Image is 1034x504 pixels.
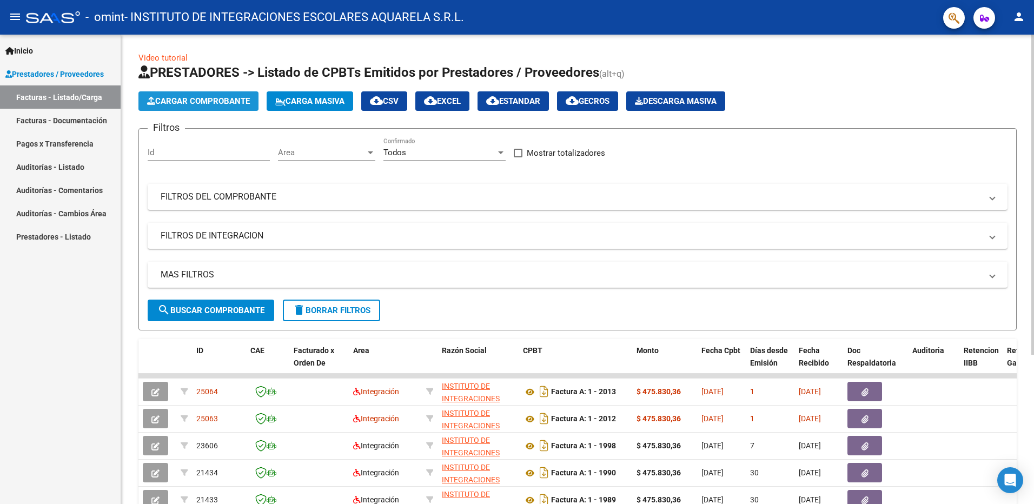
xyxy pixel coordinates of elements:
button: Gecros [557,91,618,111]
datatable-header-cell: Días desde Emisión [746,339,794,387]
datatable-header-cell: Doc Respaldatoria [843,339,908,387]
strong: $ 475.830,36 [637,441,681,450]
i: Descargar documento [537,437,551,454]
span: 1 [750,387,754,396]
span: Doc Respaldatoria [847,346,896,367]
div: 30715611852 [442,380,514,403]
span: Integración [353,495,399,504]
datatable-header-cell: CAE [246,339,289,387]
datatable-header-cell: Facturado x Orden De [289,339,349,387]
strong: $ 475.830,36 [637,495,681,504]
button: Borrar Filtros [283,300,380,321]
a: Video tutorial [138,53,188,63]
mat-panel-title: FILTROS DEL COMPROBANTE [161,191,982,203]
span: Fecha Cpbt [701,346,740,355]
mat-icon: person [1012,10,1025,23]
h3: Filtros [148,120,185,135]
span: [DATE] [701,414,724,423]
datatable-header-cell: Auditoria [908,339,959,387]
span: Carga Masiva [275,96,344,106]
mat-icon: cloud_download [566,94,579,107]
datatable-header-cell: Razón Social [438,339,519,387]
div: 30715611852 [442,434,514,457]
span: Todos [383,148,406,157]
span: Cargar Comprobante [147,96,250,106]
span: INSTITUTO DE INTEGRACIONES ESCOLARES AQUARELA S.R.L. [442,409,502,454]
span: 25064 [196,387,218,396]
span: - INSTITUTO DE INTEGRACIONES ESCOLARES AQUARELA S.R.L. [124,5,464,29]
i: Descargar documento [537,464,551,481]
span: Integración [353,414,399,423]
datatable-header-cell: Retencion IIBB [959,339,1003,387]
mat-icon: menu [9,10,22,23]
app-download-masive: Descarga masiva de comprobantes (adjuntos) [626,91,725,111]
datatable-header-cell: Fecha Cpbt [697,339,746,387]
strong: $ 475.830,36 [637,387,681,396]
span: 21433 [196,495,218,504]
mat-expansion-panel-header: FILTROS DE INTEGRACION [148,223,1008,249]
button: CSV [361,91,407,111]
mat-panel-title: FILTROS DE INTEGRACION [161,230,982,242]
datatable-header-cell: Area [349,339,422,387]
button: Carga Masiva [267,91,353,111]
span: 1 [750,414,754,423]
span: Area [278,148,366,157]
span: [DATE] [701,468,724,477]
span: Razón Social [442,346,487,355]
span: [DATE] [799,387,821,396]
mat-icon: cloud_download [370,94,383,107]
strong: Factura A: 1 - 2013 [551,388,616,396]
span: [DATE] [701,495,724,504]
datatable-header-cell: ID [192,339,246,387]
strong: Factura A: 1 - 1998 [551,442,616,450]
button: Buscar Comprobante [148,300,274,321]
datatable-header-cell: Fecha Recibido [794,339,843,387]
span: [DATE] [701,387,724,396]
span: Area [353,346,369,355]
span: Días desde Emisión [750,346,788,367]
span: Mostrar totalizadores [527,147,605,160]
span: Buscar Comprobante [157,306,264,315]
span: Retencion IIBB [964,346,999,367]
span: 25063 [196,414,218,423]
span: Monto [637,346,659,355]
mat-icon: cloud_download [424,94,437,107]
strong: $ 475.830,36 [637,468,681,477]
datatable-header-cell: CPBT [519,339,632,387]
i: Descargar documento [537,383,551,400]
span: - omint [85,5,124,29]
span: Auditoria [912,346,944,355]
span: PRESTADORES -> Listado de CPBTs Emitidos por Prestadores / Proveedores [138,65,599,80]
span: Inicio [5,45,33,57]
span: Estandar [486,96,540,106]
span: [DATE] [799,441,821,450]
button: Cargar Comprobante [138,91,258,111]
mat-expansion-panel-header: MAS FILTROS [148,262,1008,288]
span: [DATE] [799,414,821,423]
span: [DATE] [799,495,821,504]
span: 7 [750,441,754,450]
mat-expansion-panel-header: FILTROS DEL COMPROBANTE [148,184,1008,210]
div: Open Intercom Messenger [997,467,1023,493]
span: (alt+q) [599,69,625,79]
span: 23606 [196,441,218,450]
span: Facturado x Orden De [294,346,334,367]
button: Estandar [478,91,549,111]
strong: $ 475.830,36 [637,414,681,423]
mat-icon: search [157,303,170,316]
div: 30715611852 [442,407,514,430]
datatable-header-cell: Monto [632,339,697,387]
i: Descargar documento [537,410,551,427]
span: 30 [750,495,759,504]
span: INSTITUTO DE INTEGRACIONES ESCOLARES AQUARELA S.R.L. [442,382,502,427]
span: ID [196,346,203,355]
span: CAE [250,346,264,355]
div: 30715611852 [442,461,514,484]
button: Descarga Masiva [626,91,725,111]
span: CPBT [523,346,542,355]
mat-icon: delete [293,303,306,316]
span: CSV [370,96,399,106]
span: 30 [750,468,759,477]
strong: Factura A: 1 - 1990 [551,469,616,478]
span: Integración [353,468,399,477]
